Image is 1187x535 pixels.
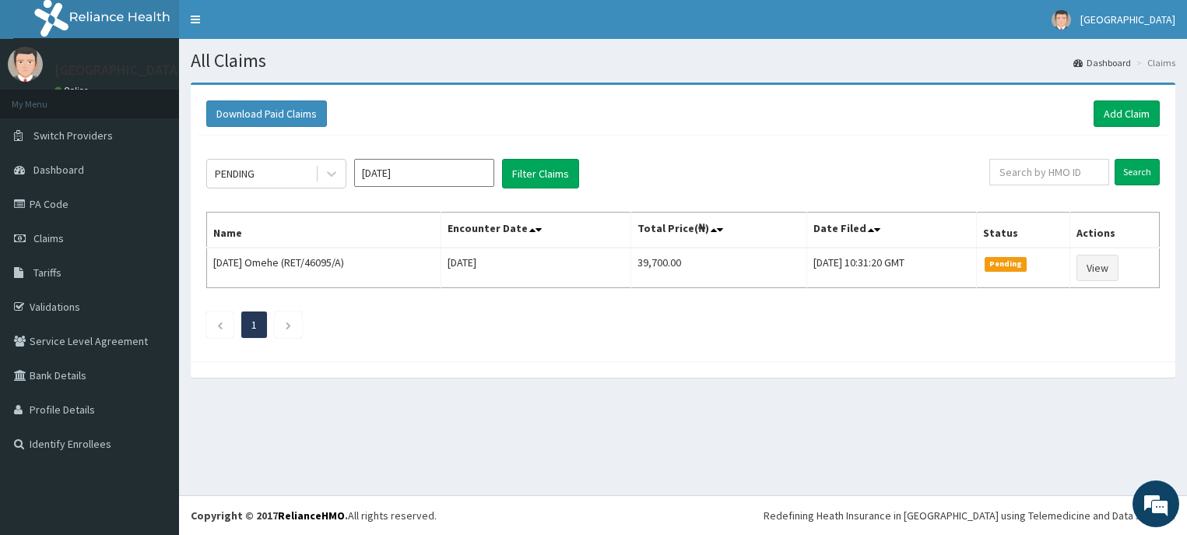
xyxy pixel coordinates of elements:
[630,213,806,248] th: Total Price(₦)
[8,47,43,82] img: User Image
[191,509,348,523] strong: Copyright © 2017 .
[502,159,579,188] button: Filter Claims
[215,166,255,181] div: PENDING
[630,248,806,288] td: 39,700.00
[206,100,327,127] button: Download Paid Claims
[1094,100,1160,127] a: Add Claim
[33,163,84,177] span: Dashboard
[441,248,630,288] td: [DATE]
[1069,213,1160,248] th: Actions
[1133,56,1175,69] li: Claims
[441,213,630,248] th: Encounter Date
[806,213,976,248] th: Date Filed
[207,213,441,248] th: Name
[191,51,1175,71] h1: All Claims
[285,318,292,332] a: Next page
[251,318,257,332] a: Page 1 is your current page
[1052,10,1071,30] img: User Image
[976,213,1069,248] th: Status
[54,63,183,77] p: [GEOGRAPHIC_DATA]
[1076,255,1119,281] a: View
[33,231,64,245] span: Claims
[207,248,441,288] td: [DATE] Omehe (RET/46095/A)
[1073,56,1131,69] a: Dashboard
[1080,12,1175,26] span: [GEOGRAPHIC_DATA]
[1115,159,1160,185] input: Search
[806,248,976,288] td: [DATE] 10:31:20 GMT
[54,85,92,96] a: Online
[278,509,345,523] a: RelianceHMO
[764,508,1175,523] div: Redefining Heath Insurance in [GEOGRAPHIC_DATA] using Telemedicine and Data Science!
[989,159,1109,185] input: Search by HMO ID
[33,128,113,143] span: Switch Providers
[33,266,61,280] span: Tariffs
[985,257,1027,271] span: Pending
[179,495,1187,535] footer: All rights reserved.
[354,159,494,187] input: Select Month and Year
[216,318,223,332] a: Previous page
